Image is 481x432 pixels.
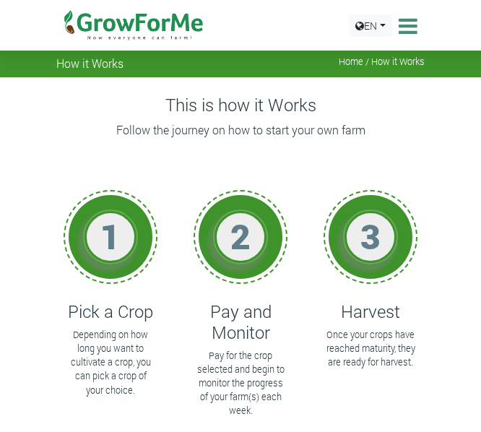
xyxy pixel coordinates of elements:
[219,215,262,257] h1: 2
[349,14,392,37] a: EN
[56,56,123,70] span: How it Works
[58,121,422,139] p: Follow the journey on how to start your own farm
[324,301,417,322] h4: Harvest
[194,301,287,343] h4: Pay and Monitor
[66,328,155,397] p: Depending on how long you want to cultivate a crop, you can pick a crop of your choice.
[64,301,157,322] h4: Pick a Crop
[89,215,132,257] h1: 1
[56,95,425,116] h4: This is how it Works
[339,56,425,67] span: Home / How it Works
[326,328,415,370] p: Once your crops have reached maturity, they are ready for harvest.
[349,215,392,257] h1: 3
[196,349,285,418] p: Pay for the crop selected and begin to monitor the progress of your farm(s) each week.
